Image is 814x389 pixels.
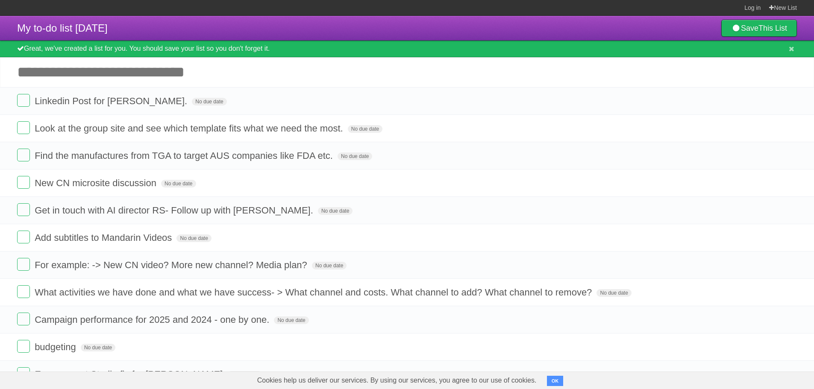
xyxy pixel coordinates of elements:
span: No due date [274,316,309,324]
label: Done [17,176,30,189]
label: Done [17,149,30,161]
span: Look at the group site and see which template fits what we need the most. [35,123,345,134]
label: Done [17,367,30,380]
span: Find the manufactures from TGA to target AUS companies like FDA etc. [35,150,335,161]
label: Done [17,94,30,107]
span: My to-do list [DATE] [17,22,108,34]
span: No due date [192,98,226,105]
span: Get in touch with AI director RS- Follow up with [PERSON_NAME]. [35,205,315,216]
span: What activities we have done and what we have success- > What channel and costs. What channel to ... [35,287,594,298]
a: SaveThis List [721,20,797,37]
span: Linkedin Post for [PERSON_NAME]. [35,96,189,106]
span: No due date [312,262,347,269]
span: Campaign performance for 2025 and 2024 - one by one. [35,314,271,325]
label: Done [17,313,30,325]
b: This List [758,24,787,32]
label: Done [17,258,30,271]
span: No due date [348,125,382,133]
span: No due date [338,152,372,160]
span: No due date [81,344,115,351]
span: No due date [161,180,196,187]
button: OK [547,376,564,386]
label: Done [17,285,30,298]
span: For example: -> New CN video? More new channel? Media plan? [35,260,309,270]
label: Done [17,340,30,353]
label: Done [17,121,30,134]
span: No due date [318,207,353,215]
label: Done [17,231,30,243]
span: New CN microsite discussion [35,178,159,188]
span: Engagement Studio fix for [PERSON_NAME] [35,369,225,380]
label: Done [17,203,30,216]
span: No due date [176,234,211,242]
span: Add subtitles to Mandarin Videos [35,232,174,243]
span: No due date [597,289,631,297]
span: Cookies help us deliver our services. By using our services, you agree to our use of cookies. [249,372,545,389]
span: budgeting [35,342,78,352]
